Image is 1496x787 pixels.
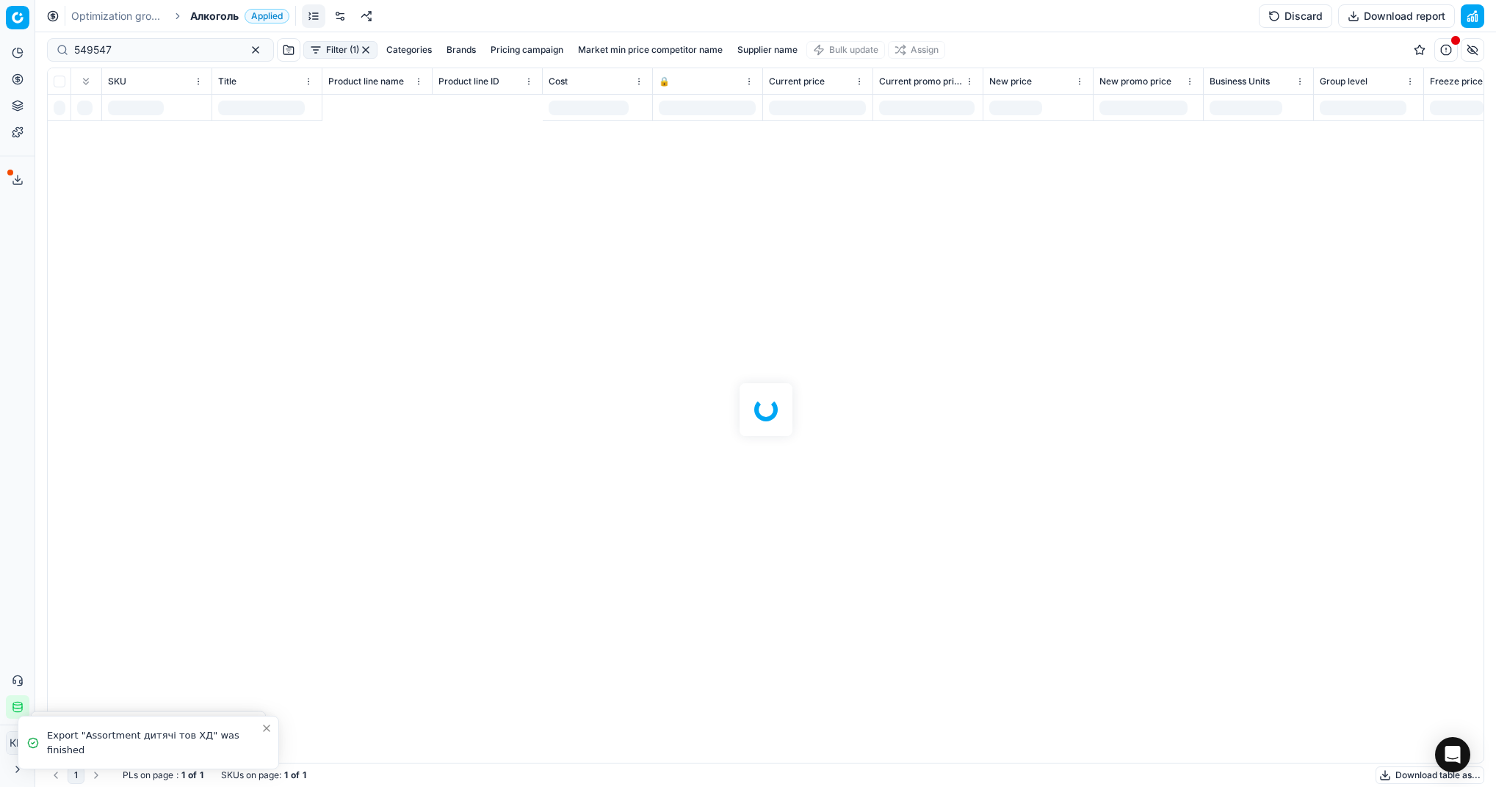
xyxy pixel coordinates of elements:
[190,9,239,23] span: Алкоголь
[71,9,289,23] nav: breadcrumb
[258,719,275,737] button: Close toast
[1338,4,1455,28] button: Download report
[1259,4,1332,28] button: Discard
[1435,737,1470,772] div: Open Intercom Messenger
[190,9,289,23] span: АлкогольApplied
[7,732,29,754] span: КM
[47,728,261,757] div: Export "Assortment дитячі тов ХД" was finished
[245,9,289,23] span: Applied
[6,731,29,755] button: КM
[71,9,165,23] a: Optimization groups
